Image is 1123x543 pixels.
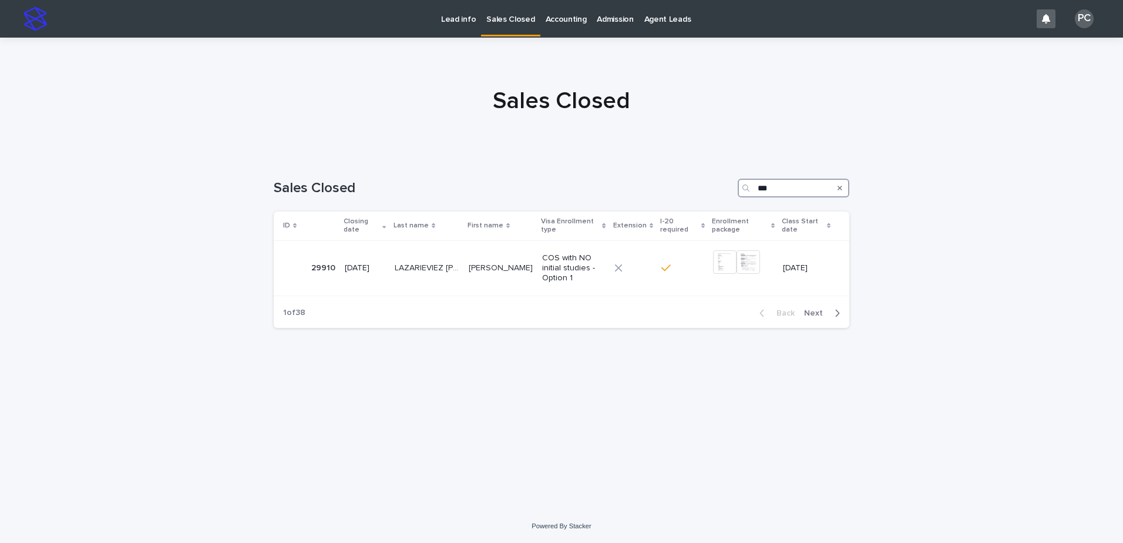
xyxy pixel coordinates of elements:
[799,308,849,319] button: Next
[660,215,698,237] p: I-20 required
[541,215,599,237] p: Visa Enrollment type
[23,7,47,31] img: stacker-logo-s-only.png
[344,215,379,237] p: Closing date
[712,215,768,237] p: Enrollment package
[469,261,535,273] p: [PERSON_NAME]
[532,522,591,529] a: Powered By Stacker
[395,261,462,273] p: LAZARIEVIEZ ANTONIO SERRUYA
[311,261,338,273] p: 29910
[782,215,823,237] p: Class Start date
[283,219,290,232] p: ID
[613,219,647,232] p: Extension
[542,253,605,283] p: COS with NO initial studies - Option 1
[274,299,315,327] p: 1 of 38
[783,263,831,273] p: [DATE]
[750,308,799,319] button: Back
[274,240,849,296] tr: 2991029910 [DATE]LAZARIEVIEZ [PERSON_NAME]LAZARIEVIEZ [PERSON_NAME] [PERSON_NAME][PERSON_NAME] CO...
[394,219,429,232] p: Last name
[345,263,385,273] p: [DATE]
[1075,9,1094,28] div: PC
[274,180,733,197] h1: Sales Closed
[468,219,503,232] p: First name
[804,309,830,317] span: Next
[738,179,849,197] input: Search
[274,87,849,115] h1: Sales Closed
[769,309,795,317] span: Back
